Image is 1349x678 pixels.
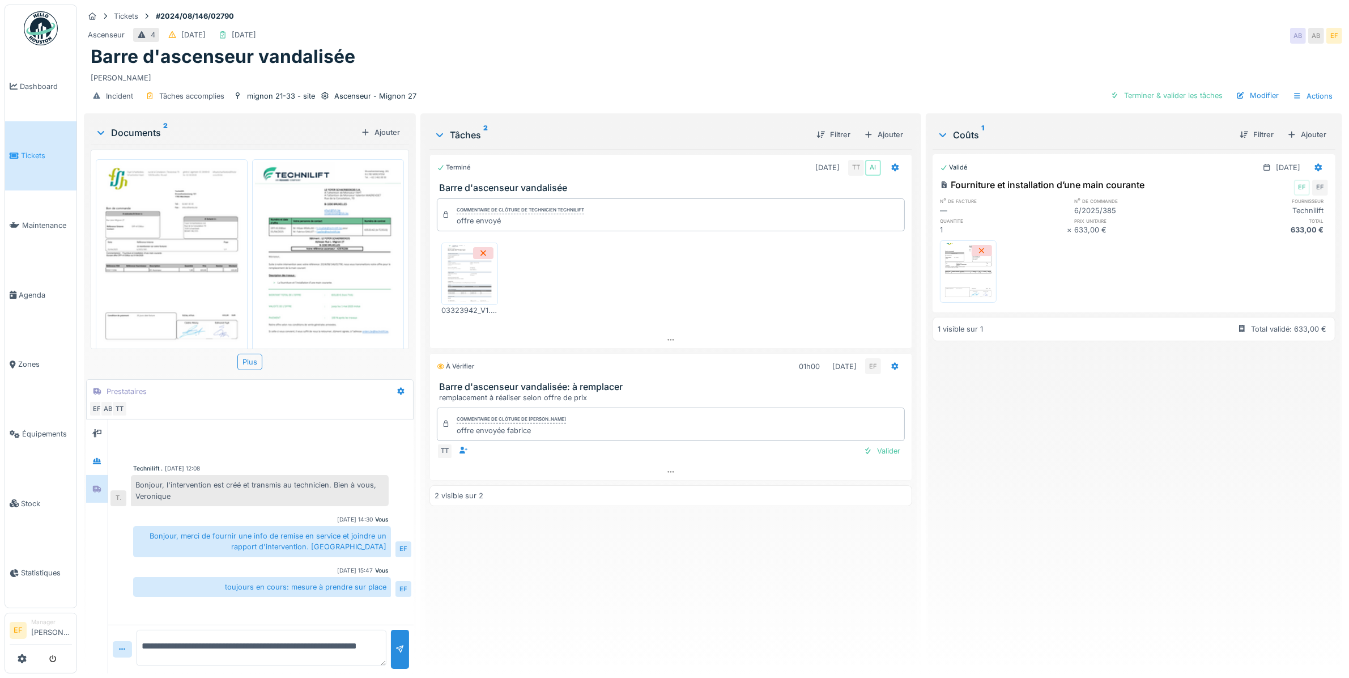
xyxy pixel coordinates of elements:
div: EF [1312,180,1328,196]
div: Terminer & valider les tâches [1106,88,1227,103]
div: 2 visible sur 2 [435,490,483,501]
div: Prestataires [107,386,147,397]
div: 633,00 € [1074,224,1201,235]
div: 1 [940,224,1067,235]
a: Maintenance [5,190,76,260]
img: s5q7ux7nfmvp6vfbp575femn126j [255,162,401,369]
h6: quantité [940,217,1067,224]
div: EF [395,581,411,597]
div: [DATE] [181,29,206,40]
div: Commentaire de clôture de [PERSON_NAME] [457,416,566,423]
div: [DATE] 14:30 [337,515,373,524]
div: Vous [375,515,389,524]
div: AB [1290,28,1306,44]
div: remplacement à réaliser selon offre de prix [439,392,907,403]
div: Ajouter [1283,127,1331,142]
a: Dashboard [5,52,76,121]
div: Filtrer [1235,127,1278,142]
div: Tickets [114,11,138,22]
div: [DATE] 15:47 [337,566,373,575]
div: 6/2025/385 [1074,205,1201,216]
strong: #2024/08/146/02790 [151,11,239,22]
sup: 2 [163,126,168,139]
img: d0xwna67tg4isx0sxy0qrvnkjji6 [99,162,245,369]
div: 1 visible sur 1 [938,324,983,334]
h3: Barre d'ascenseur vandalisée: à remplacer [439,382,907,392]
a: Zones [5,330,76,400]
span: Agenda [19,290,72,300]
div: × [1067,224,1074,235]
div: toujours en cours: mesure à prendre sur place [133,577,391,597]
div: [PERSON_NAME] [91,68,1335,83]
div: AB [100,401,116,417]
span: Tickets [21,150,72,161]
li: EF [10,622,27,639]
a: Agenda [5,260,76,330]
div: Terminé [437,163,471,172]
div: Technilift [1201,205,1328,216]
img: Badge_color-CXgf-gQk.svg [24,11,58,45]
sup: 2 [483,128,488,142]
div: Technilift . [133,464,163,473]
h6: n° de facture [940,197,1067,205]
div: Tâches accomplies [159,91,224,101]
div: [DATE] [232,29,256,40]
div: 01h00 [799,361,820,372]
div: offre envoyé [457,215,584,226]
div: Bonjour, l'intervention est créé et transmis au technicien. Bien à vous, Veronique [131,475,389,506]
span: Zones [18,359,72,370]
div: 4 [151,29,155,40]
img: lgsm8npvt1tytz8a05hvubtukx7h [943,243,994,300]
a: Stock [5,469,76,539]
div: T. [110,490,126,506]
h6: prix unitaire [1074,217,1201,224]
div: [DATE] [1276,162,1300,173]
div: Coûts [937,128,1231,142]
div: À vérifier [437,362,474,371]
div: TT [437,443,453,459]
span: Équipements [22,429,72,439]
span: Maintenance [22,220,72,231]
div: 633,00 € [1201,224,1328,235]
div: Ascenseur - Mignon 27 [334,91,416,101]
h1: Barre d'ascenseur vandalisée [91,46,355,67]
div: TT [112,401,127,417]
div: [DATE] 12:08 [165,464,200,473]
div: TT [848,160,864,176]
div: Ajouter [356,125,405,140]
div: Commentaire de clôture de Technicien Technilift [457,206,584,214]
div: Fourniture et installation d’une main courante [940,178,1144,192]
div: EF [865,358,881,374]
div: Documents [95,126,356,139]
div: Filtrer [812,127,855,142]
h6: fournisseur [1201,197,1328,205]
span: Statistiques [21,567,72,578]
h6: total [1201,217,1328,224]
div: AB [1308,28,1324,44]
div: Plus [237,354,262,370]
h3: Barre d'ascenseur vandalisée [439,183,907,193]
span: Dashboard [20,81,72,92]
div: AI [865,160,881,176]
div: EF [89,401,105,417]
h6: n° de commande [1074,197,1201,205]
div: Modifier [1232,88,1283,103]
div: offre envoyée fabrice [457,425,566,436]
div: mignon 21-33 - site [247,91,315,101]
div: Ascenseur [88,29,125,40]
div: EF [395,541,411,557]
li: [PERSON_NAME] [31,618,72,642]
a: Équipements [5,399,76,469]
sup: 1 [981,128,984,142]
div: — [940,205,1067,216]
div: Ajouter [859,127,908,142]
div: Validé [940,163,968,172]
div: [DATE] [832,361,857,372]
img: bqr68w6d6i9ym8e4mu835uv69a0w [444,245,495,302]
div: Manager [31,618,72,626]
div: EF [1326,28,1342,44]
div: Bonjour, merci de fournir une info de remise en service et joindre un rapport d'intervention. [GE... [133,526,391,557]
div: Incident [106,91,133,101]
div: Tâches [434,128,807,142]
div: Total validé: 633,00 € [1251,324,1326,334]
